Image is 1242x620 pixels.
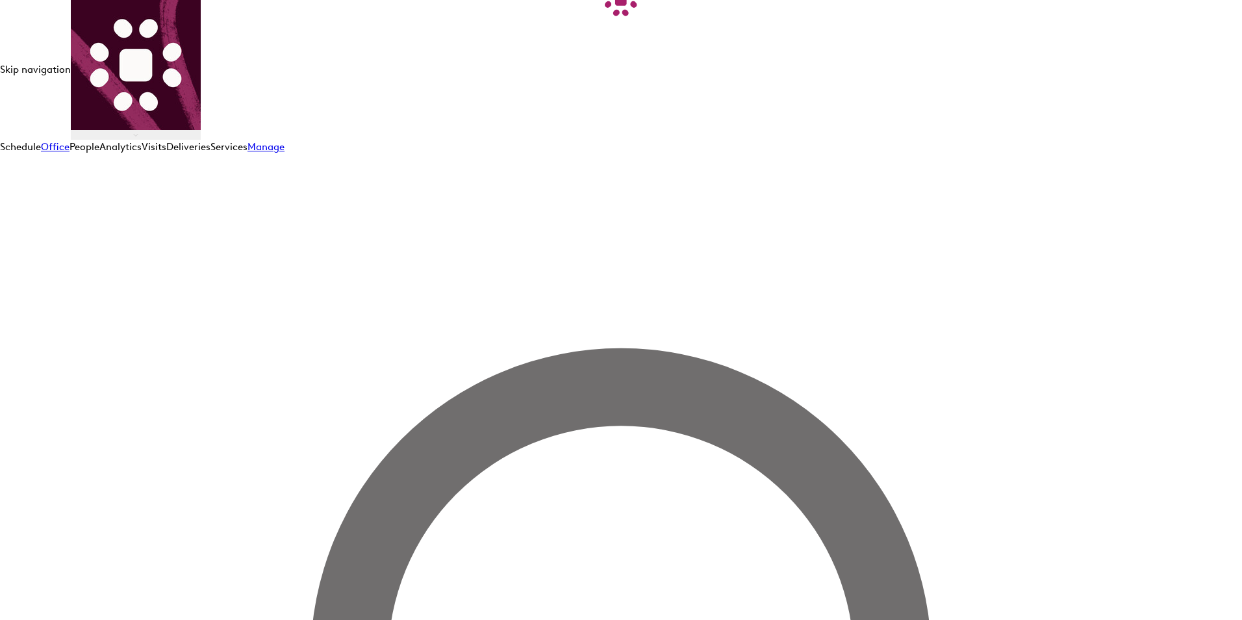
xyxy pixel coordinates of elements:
[41,141,70,153] a: Office
[70,141,99,153] a: People
[99,141,142,153] a: Analytics
[166,141,210,153] a: Deliveries
[247,141,285,153] a: Manage
[142,141,166,153] a: Visits
[210,141,247,153] a: Services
